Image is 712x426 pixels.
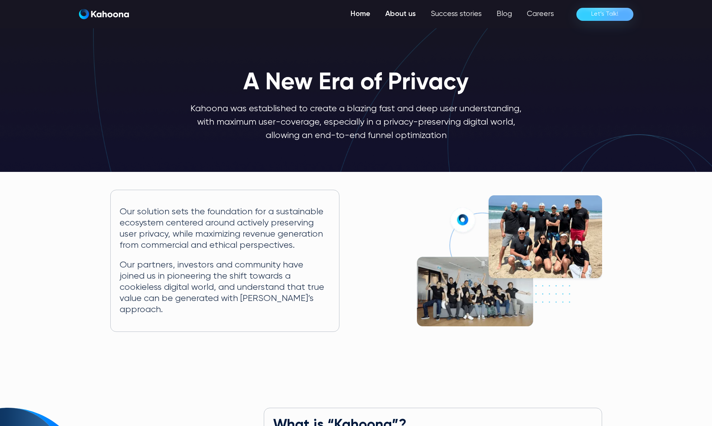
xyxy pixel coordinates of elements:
a: Blog [489,7,519,22]
p: Kahoona was established to create a blazing fast and deep user understanding, with maximum user-c... [189,102,523,142]
a: Success stories [423,7,489,22]
a: Careers [519,7,561,22]
h1: A New Era of Privacy [243,70,469,96]
a: home [79,9,129,20]
div: Let’s Talk! [591,8,618,20]
p: Our solution sets the foundation for a sustainable ecosystem centered around actively preserving ... [120,206,330,251]
a: About us [378,7,423,22]
a: Let’s Talk! [576,8,633,21]
a: Home [343,7,378,22]
p: Our partners, investors and community have joined us in pioneering the shift towards a cookieless... [120,260,330,315]
img: Kahoona logo white [79,9,129,19]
